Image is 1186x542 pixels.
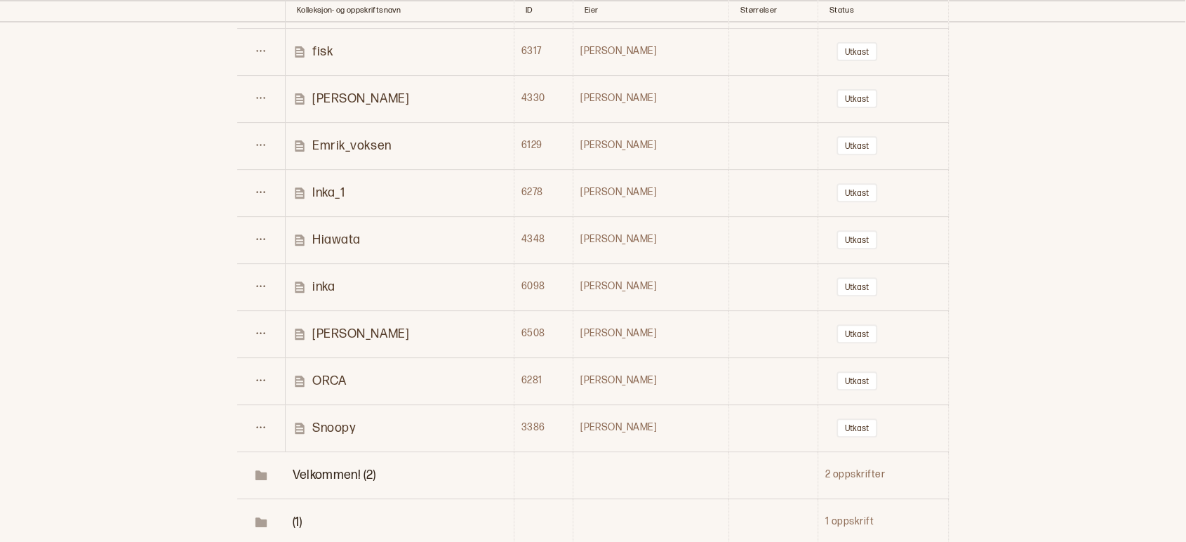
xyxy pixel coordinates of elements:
p: fisk [312,44,333,60]
a: Hiawata [293,232,513,248]
td: [PERSON_NAME] [573,122,728,169]
button: Utkast [837,418,877,437]
span: Toggle Row Expanded [238,468,285,482]
td: 3386 [514,404,573,451]
td: 6098 [514,263,573,310]
td: 4348 [514,216,573,263]
td: 2 oppskrifter [818,451,948,498]
a: fisk [293,44,513,60]
td: [PERSON_NAME] [573,216,728,263]
a: Snoopy [293,420,513,436]
button: Utkast [837,42,877,61]
button: Utkast [837,89,877,108]
p: [PERSON_NAME] [312,326,409,342]
td: 6317 [514,28,573,75]
a: ORCA [293,373,513,389]
button: Utkast [837,277,877,296]
td: [PERSON_NAME] [573,263,728,310]
td: 6281 [514,357,573,404]
td: [PERSON_NAME] [573,75,728,122]
span: Toggle Row Expanded [238,515,285,529]
p: Hiawata [312,232,361,248]
a: Emrik_voksen [293,138,513,154]
p: Emrik_voksen [312,138,391,154]
td: [PERSON_NAME] [573,28,728,75]
td: 6129 [514,122,573,169]
p: [PERSON_NAME] [312,91,409,107]
p: Inka_1 [312,185,345,201]
button: Utkast [837,371,877,390]
button: Utkast [837,230,877,249]
button: Utkast [837,183,877,202]
td: [PERSON_NAME] [573,310,728,357]
a: Inka_1 [293,185,513,201]
span: Toggle Row Expanded [293,468,376,482]
td: 6508 [514,310,573,357]
td: 4330 [514,75,573,122]
td: [PERSON_NAME] [573,404,728,451]
td: 6278 [514,169,573,216]
p: inka [312,279,335,295]
span: Toggle Row Expanded [293,515,302,529]
td: [PERSON_NAME] [573,169,728,216]
p: Snoopy [312,420,356,436]
button: Utkast [837,324,877,343]
p: ORCA [312,373,346,389]
td: [PERSON_NAME] [573,357,728,404]
a: inka [293,279,513,295]
a: [PERSON_NAME] [293,326,513,342]
button: Utkast [837,136,877,155]
a: [PERSON_NAME] [293,91,513,107]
